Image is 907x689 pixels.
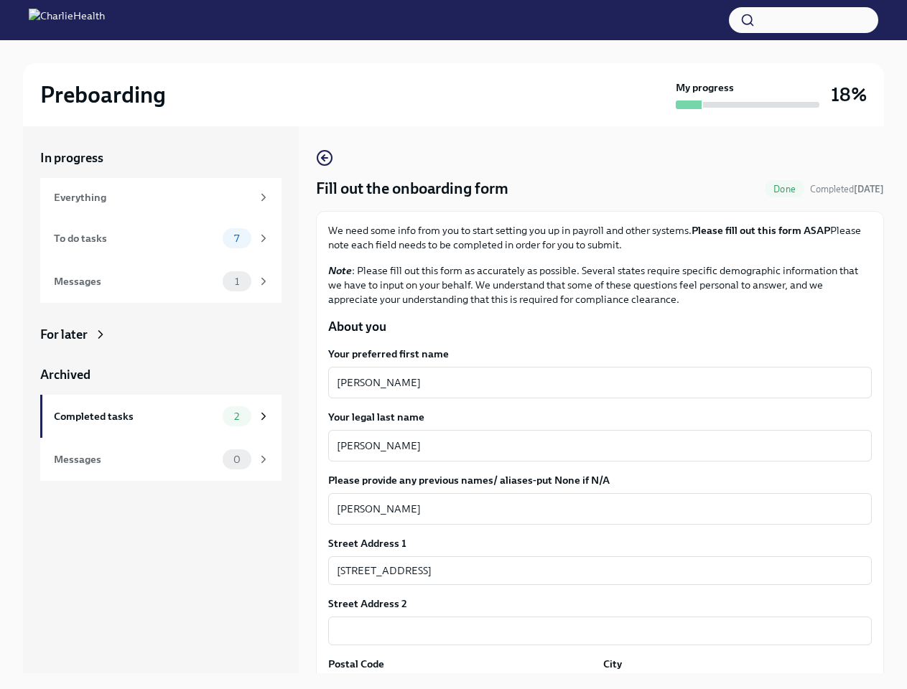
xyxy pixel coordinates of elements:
[54,189,251,205] div: Everything
[854,184,884,194] strong: [DATE]
[225,454,249,465] span: 0
[328,596,407,611] label: Street Address 2
[54,230,217,246] div: To do tasks
[328,410,872,424] label: Your legal last name
[328,264,352,277] strong: Note
[40,260,282,303] a: Messages1
[337,500,863,517] textarea: [PERSON_NAME]
[54,451,217,467] div: Messages
[328,263,872,306] p: : Please fill out this form as accurately as possible. Several states require specific demographi...
[328,347,872,361] label: Your preferred first name
[40,326,282,343] a: For later
[40,178,282,217] a: Everything
[316,178,508,200] h4: Fill out the onboarding form
[29,9,105,32] img: CharlieHealth
[328,473,872,487] label: Please provide any previous names/ aliases-put None if N/A
[765,184,804,194] span: Done
[328,536,406,550] label: Street Address 1
[676,80,734,95] strong: My progress
[810,182,884,196] span: September 30th, 2025 08:56
[328,318,872,335] p: About you
[810,184,884,194] span: Completed
[54,408,217,424] div: Completed tasks
[40,80,166,109] h2: Preboarding
[40,366,282,383] a: Archived
[54,273,217,289] div: Messages
[40,149,282,167] a: In progress
[225,411,248,422] span: 2
[692,224,830,237] strong: Please fill out this form ASAP
[831,82,867,108] h3: 18%
[328,657,384,671] label: Postal Code
[603,657,622,671] label: City
[328,223,872,252] p: We need some info from you to start setting you up in payroll and other systems. Please note each...
[40,326,88,343] div: For later
[226,276,248,287] span: 1
[40,438,282,481] a: Messages0
[337,437,863,454] textarea: [PERSON_NAME]
[225,233,248,244] span: 7
[40,217,282,260] a: To do tasks7
[337,374,863,391] textarea: [PERSON_NAME]
[40,395,282,438] a: Completed tasks2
